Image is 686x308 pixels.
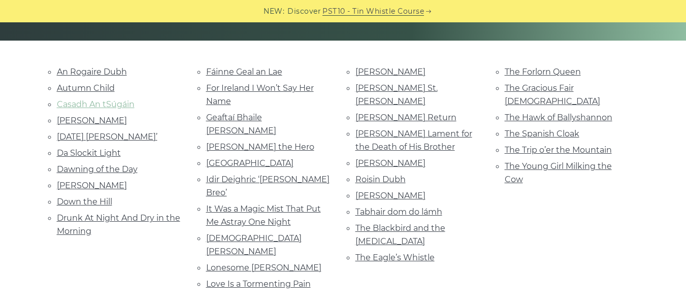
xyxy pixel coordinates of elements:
[57,181,127,190] a: [PERSON_NAME]
[505,129,579,139] a: The Spanish Cloak
[505,83,600,106] a: The Gracious Fair [DEMOGRAPHIC_DATA]
[206,233,302,256] a: [DEMOGRAPHIC_DATA] [PERSON_NAME]
[206,113,276,135] a: Geaftaí Bhaile [PERSON_NAME]
[505,161,612,184] a: The Young Girl Milking the Cow
[355,113,456,122] a: [PERSON_NAME] Return
[355,158,426,168] a: [PERSON_NAME]
[206,263,321,272] a: Lonesome [PERSON_NAME]
[57,132,157,142] a: [DATE] [PERSON_NAME]’
[287,6,321,17] span: Discover
[206,67,282,77] a: Fáinne Geal an Lae
[57,213,180,236] a: Drunk At Night And Dry in the Morning
[355,207,442,217] a: Tabhair dom do lámh
[206,279,311,289] a: Love Is a Tormenting Pain
[206,83,314,106] a: For Ireland I Won’t Say Her Name
[505,145,612,155] a: The Trip o’er the Mountain
[206,175,330,197] a: Idir Deighric ‘[PERSON_NAME] Breo’
[57,67,127,77] a: An Rogaire Dubh
[206,158,293,168] a: [GEOGRAPHIC_DATA]
[355,191,426,200] a: [PERSON_NAME]
[355,223,445,246] a: The Blackbird and the [MEDICAL_DATA]
[322,6,424,17] a: PST10 - Tin Whistle Course
[355,83,438,106] a: [PERSON_NAME] St. [PERSON_NAME]
[57,197,112,207] a: Down the Hill
[57,148,121,158] a: Da Slockit Light
[264,6,284,17] span: NEW:
[57,99,135,109] a: Casadh An tSúgáin
[355,253,435,262] a: The Eagle’s Whistle
[57,83,115,93] a: Autumn Child
[355,67,426,77] a: [PERSON_NAME]
[57,164,138,174] a: Dawning of the Day
[57,116,127,125] a: [PERSON_NAME]
[206,142,314,152] a: [PERSON_NAME] the Hero
[505,113,612,122] a: The Hawk of Ballyshannon
[355,129,472,152] a: [PERSON_NAME] Lament for the Death of His Brother
[355,175,406,184] a: Roisin Dubh
[505,67,581,77] a: The Forlorn Queen
[206,204,321,227] a: It Was a Magic Mist That Put Me Astray One Night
